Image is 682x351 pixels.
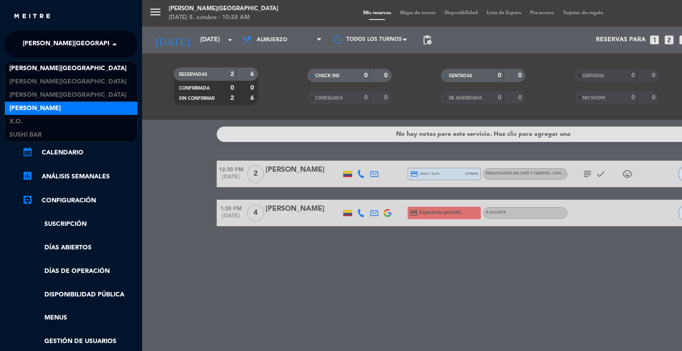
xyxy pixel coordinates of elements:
[9,117,23,127] span: X.O.
[22,194,33,205] i: settings_applications
[9,77,127,87] span: [PERSON_NAME][GEOGRAPHIC_DATA]
[23,35,140,54] span: [PERSON_NAME][GEOGRAPHIC_DATA]
[9,63,127,74] span: [PERSON_NAME][GEOGRAPHIC_DATA]
[22,266,138,276] a: Días de Operación
[22,336,138,347] a: Gestión de usuarios
[22,243,138,253] a: Días abiertos
[22,195,138,206] a: Configuración
[9,130,42,140] span: SUSHI BAR
[22,313,138,323] a: Menus
[9,90,127,100] span: [PERSON_NAME][GEOGRAPHIC_DATA]
[13,13,51,20] img: MEITRE
[9,103,61,114] span: [PERSON_NAME]
[22,219,138,229] a: Suscripción
[22,290,138,300] a: Disponibilidad pública
[22,170,33,181] i: assessment
[22,171,138,182] a: assessmentANÁLISIS SEMANALES
[22,147,138,158] a: calendar_monthCalendario
[22,146,33,157] i: calendar_month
